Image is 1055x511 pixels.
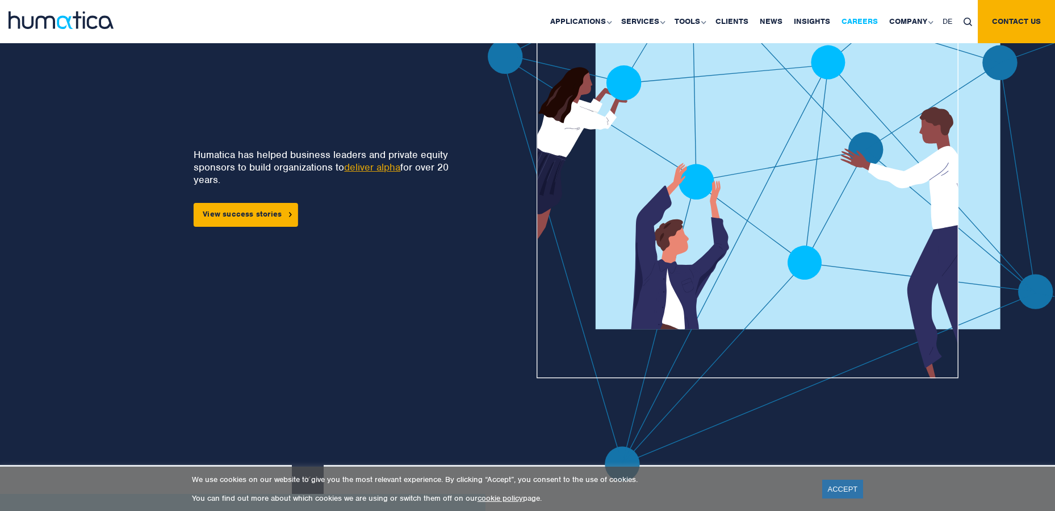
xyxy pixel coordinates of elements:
[344,161,400,173] a: deliver alpha
[9,11,114,29] img: logo
[822,480,864,498] a: ACCEPT
[192,493,808,503] p: You can find out more about which cookies we are using or switch them off on our page.
[192,475,808,484] p: We use cookies on our website to give you the most relevant experience. By clicking “Accept”, you...
[943,16,952,26] span: DE
[194,148,450,186] p: Humatica has helped business leaders and private equity sponsors to build organizations to for ov...
[288,212,292,217] img: arrowicon
[478,493,523,503] a: cookie policy
[964,18,972,26] img: search_icon
[194,203,298,227] a: View success stories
